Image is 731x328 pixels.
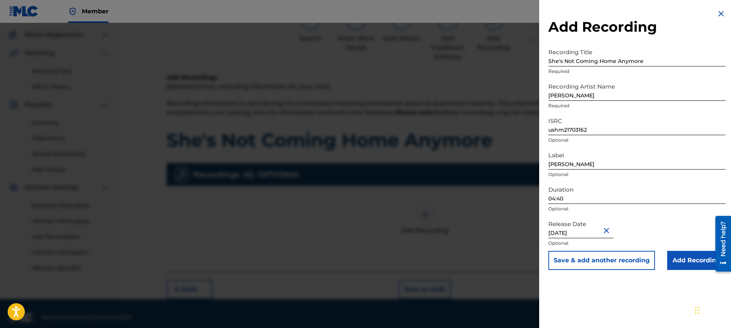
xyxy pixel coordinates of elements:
iframe: Chat Widget [693,291,731,328]
div: Drag [695,299,700,322]
img: MLC Logo [9,6,39,17]
p: Optional [548,171,726,178]
p: Required [548,102,726,109]
p: Optional [548,240,726,247]
button: Save & add another recording [548,251,655,270]
button: Close [602,219,613,242]
iframe: Resource Center [710,213,731,275]
h2: Add Recording [548,18,726,36]
input: Add Recording [667,251,726,270]
p: Optional [548,205,726,212]
p: Required [548,68,726,75]
span: Member [82,7,109,16]
img: Top Rightsholder [68,7,77,16]
p: Optional [548,137,726,144]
